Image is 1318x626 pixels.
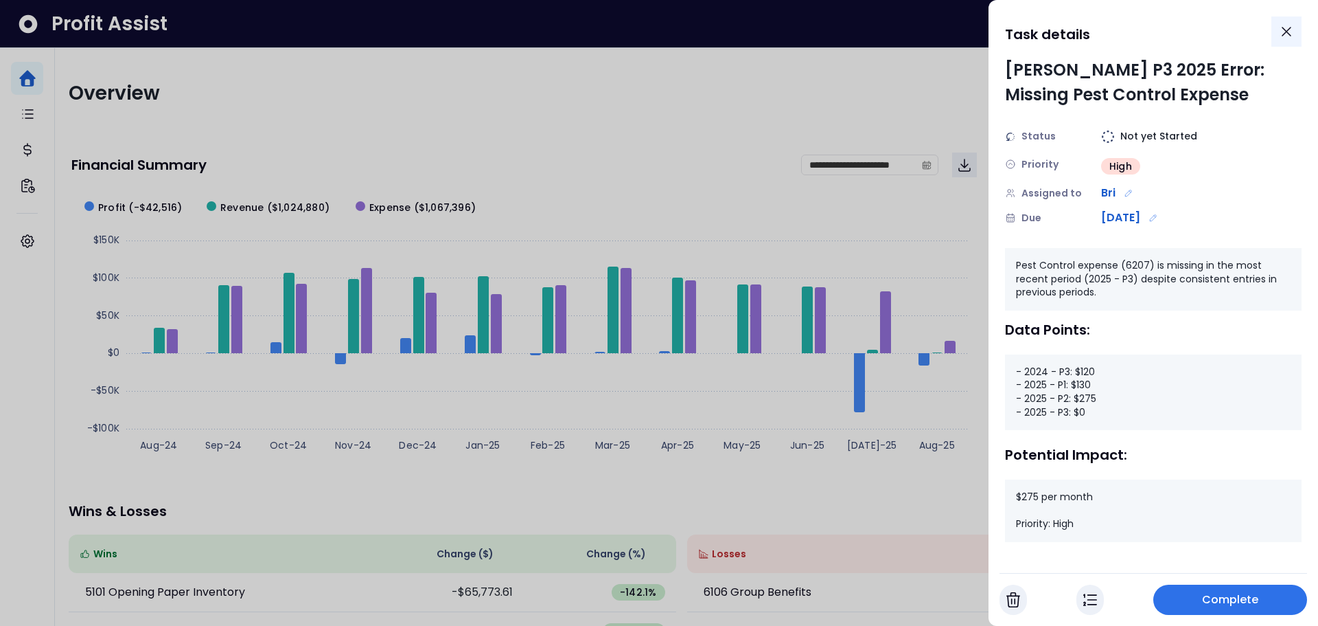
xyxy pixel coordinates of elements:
[1101,210,1140,226] span: [DATE]
[1021,186,1082,201] span: Assigned to
[1005,355,1302,430] div: - 2024 - P3: $120 - 2025 - P1: $130 - 2025 - P2: $275 - 2025 - P3: $0
[1153,585,1307,615] button: Complete
[1005,131,1016,142] img: Status
[1005,447,1302,463] div: Potential Impact:
[1109,159,1132,173] span: High
[1146,210,1161,225] button: Edit due date
[1005,58,1302,107] div: [PERSON_NAME] P3 2025 Error: Missing Pest Control Expense
[1006,592,1020,608] img: Cancel Task
[1005,480,1302,542] div: $275 per month Priority: High
[1021,129,1056,144] span: Status
[1021,211,1041,225] span: Due
[1101,185,1115,201] span: Bri
[1271,16,1302,47] button: Close
[1101,130,1115,144] img: Not yet Started
[1021,157,1059,172] span: Priority
[1120,129,1197,144] span: Not yet Started
[1005,322,1302,338] div: Data Points:
[1005,22,1090,47] h1: Task details
[1202,592,1259,608] span: Complete
[1083,592,1097,608] img: In Progress
[1005,248,1302,311] div: Pest Control expense (6207) is missing in the most recent period (2025 - P3) despite consistent e...
[1121,186,1136,201] button: Edit assignment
